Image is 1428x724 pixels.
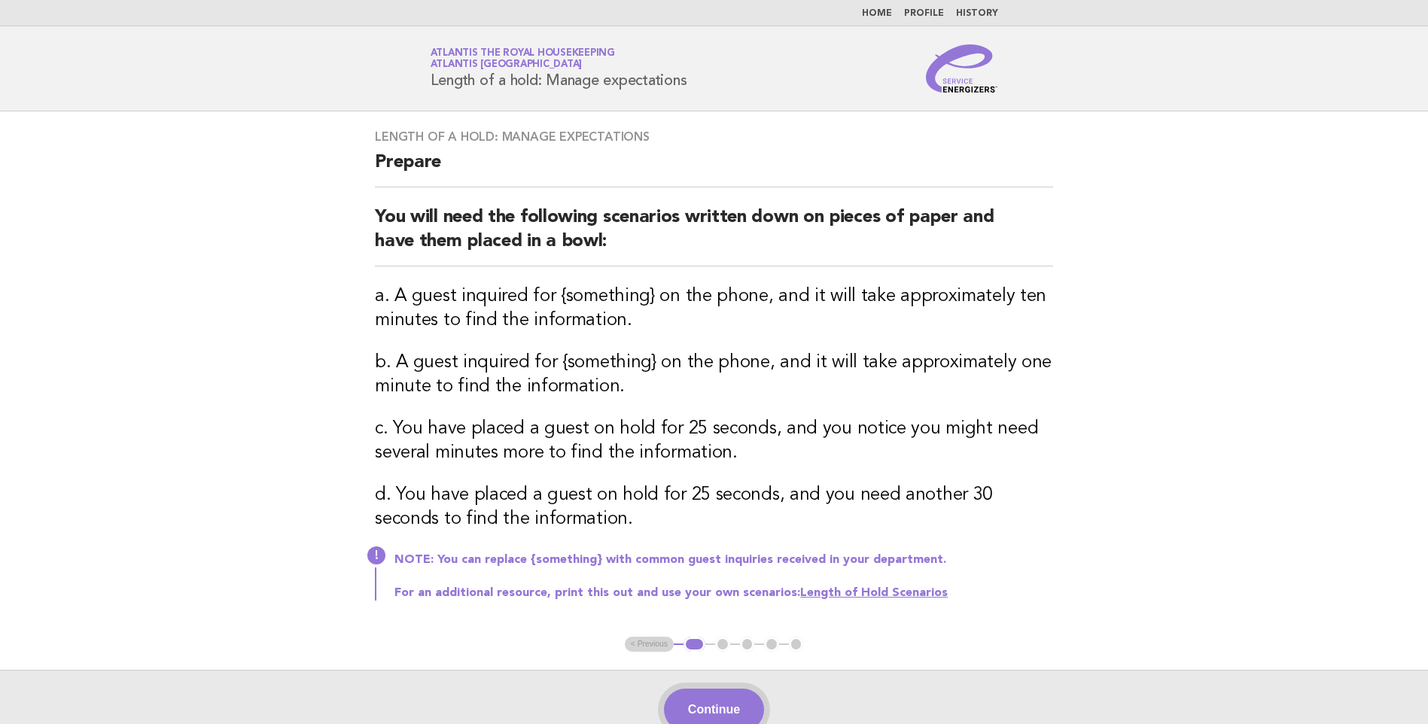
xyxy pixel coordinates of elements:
[862,9,892,18] a: Home
[394,552,1053,567] p: NOTE: You can replace {something} with common guest inquiries received in your department.
[375,351,1053,399] h3: b. A guest inquired for {something} on the phone, and it will take approximately one minute to fi...
[800,587,948,599] a: Length of Hold Scenarios
[431,48,615,69] a: Atlantis the Royal HousekeepingAtlantis [GEOGRAPHIC_DATA]
[431,60,583,70] span: Atlantis [GEOGRAPHIC_DATA]
[375,205,1053,266] h2: You will need the following scenarios written down on pieces of paper and have them placed in a b...
[956,9,998,18] a: History
[394,586,1053,601] p: For an additional resource, print this out and use your own scenarios:
[375,129,1053,144] h3: Length of a hold: Manage expectations
[375,151,1053,187] h2: Prepare
[904,9,944,18] a: Profile
[431,49,687,88] h1: Length of a hold: Manage expectations
[375,417,1053,465] h3: c. You have placed a guest on hold for 25 seconds, and you notice you might need several minutes ...
[926,44,998,93] img: Service Energizers
[375,284,1053,333] h3: a. A guest inquired for {something} on the phone, and it will take approximately ten minutes to f...
[375,483,1053,531] h3: d. You have placed a guest on hold for 25 seconds, and you need another 30 seconds to find the in...
[684,637,705,652] button: 1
